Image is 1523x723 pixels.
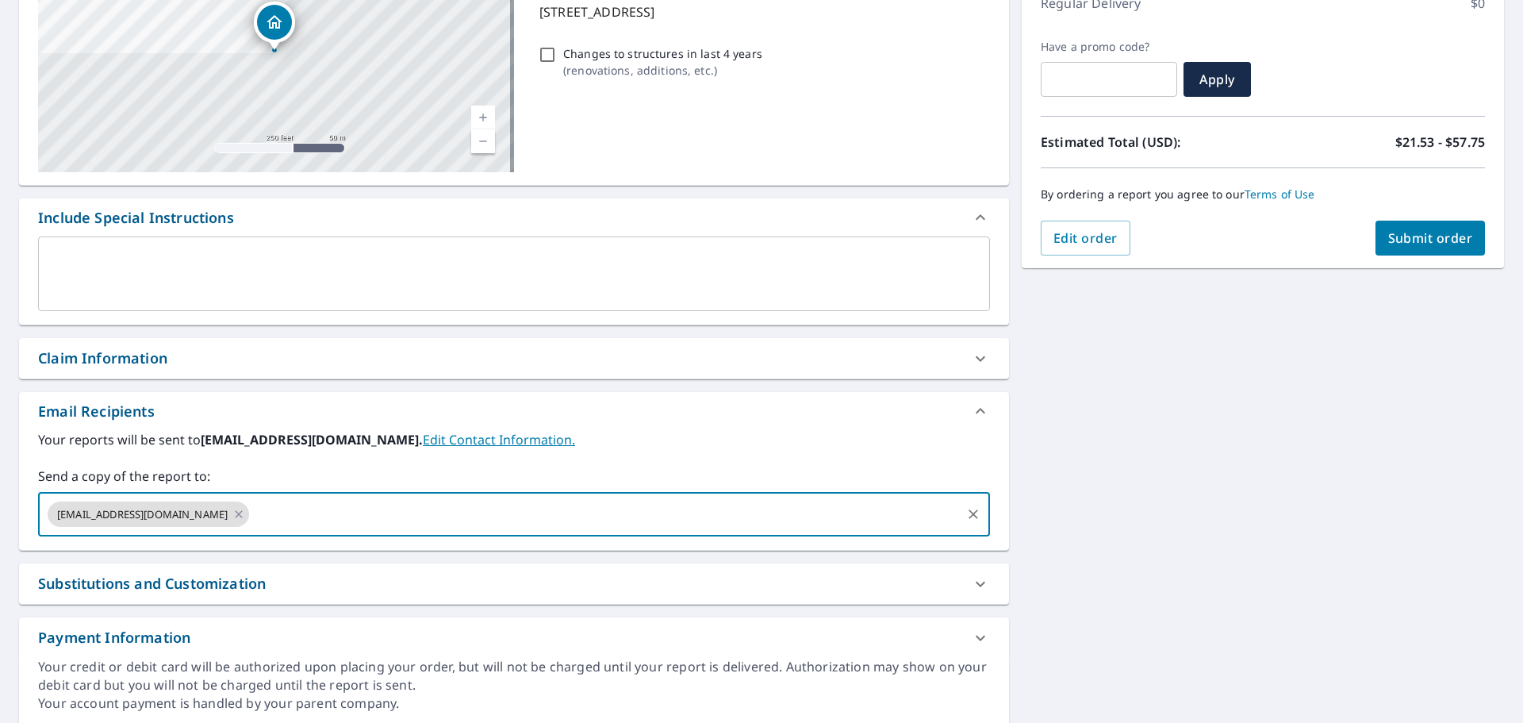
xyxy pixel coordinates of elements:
a: Current Level 17, Zoom Out [471,129,495,153]
div: Dropped pin, building 1, Residential property, 2119 YEW ST VANCOUVER BC V6K3G6 [254,2,295,51]
p: $21.53 - $57.75 [1395,133,1485,152]
div: [EMAIL_ADDRESS][DOMAIN_NAME] [48,502,249,527]
p: [STREET_ADDRESS] [539,2,984,21]
p: Estimated Total (USD): [1041,133,1263,152]
p: ( renovations, additions, etc. ) [563,62,762,79]
span: Edit order [1053,229,1118,247]
a: EditContactInfo [423,431,575,448]
button: Edit order [1041,221,1130,256]
span: [EMAIL_ADDRESS][DOMAIN_NAME] [48,507,237,522]
div: Payment Information [38,627,190,648]
div: Include Special Instructions [19,198,1009,237]
label: Your reports will be sent to [38,430,990,449]
span: Submit order [1388,229,1473,247]
div: Claim Information [19,338,1009,379]
button: Clear [962,503,984,525]
div: Your account payment is handled by your parent company. [38,694,990,713]
span: Apply [1196,71,1238,88]
button: Apply [1183,62,1251,97]
div: Include Special Instructions [38,207,234,229]
div: Email Recipients [19,392,1009,430]
label: Send a copy of the report to: [38,467,990,486]
label: Have a promo code? [1041,40,1177,54]
button: Submit order [1375,221,1486,256]
a: Current Level 17, Zoom In [471,106,495,129]
div: Payment Information [19,617,1009,658]
div: Email Recipients [38,401,155,422]
div: Your credit or debit card will be authorized upon placing your order, but will not be charged unt... [38,658,990,694]
p: By ordering a report you agree to our [1041,187,1485,202]
div: Claim Information [38,348,167,369]
b: [EMAIL_ADDRESS][DOMAIN_NAME]. [201,431,423,448]
a: Terms of Use [1245,187,1315,202]
p: Changes to structures in last 4 years [563,45,762,62]
div: Substitutions and Customization [38,573,266,594]
div: Substitutions and Customization [19,563,1009,604]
